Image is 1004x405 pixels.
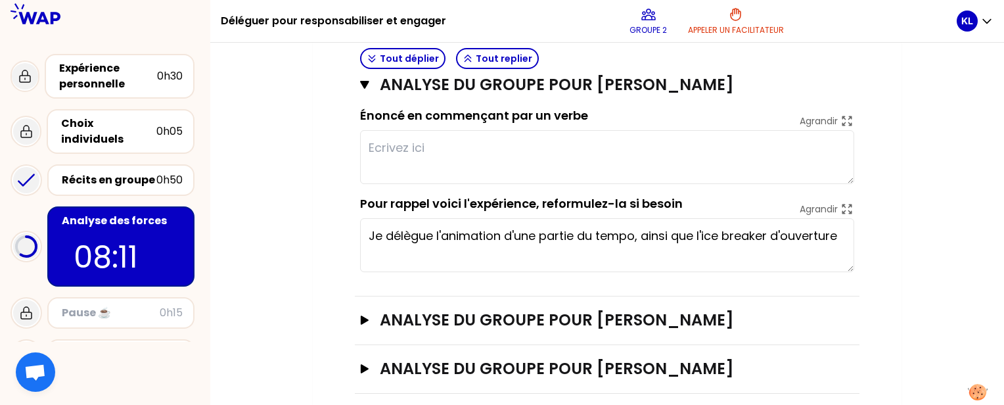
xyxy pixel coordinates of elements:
[957,11,993,32] button: KL
[62,213,183,229] div: Analyse des forces
[360,107,588,124] label: Énoncé en commençant par un verbe
[380,310,808,331] h3: ANALYSE DU GROUPE POUR [PERSON_NAME]
[360,195,683,212] label: Pour rappel voici l'expérience, reformulez-la si besoin
[800,202,838,216] p: Agrandir
[961,14,973,28] p: KL
[360,310,854,331] button: ANALYSE DU GROUPE POUR [PERSON_NAME]
[624,1,672,41] button: Groupe 2
[160,305,183,321] div: 0h15
[380,74,804,95] h3: ANALYSE DU GROUPE POUR [PERSON_NAME]
[62,305,160,321] div: Pause ☕️
[629,25,667,36] p: Groupe 2
[360,74,854,95] button: ANALYSE DU GROUPE POUR [PERSON_NAME]
[683,1,789,41] button: Appeler un facilitateur
[456,48,539,69] button: Tout replier
[157,68,183,84] div: 0h30
[360,358,854,379] button: ANALYSE DU GROUPE POUR [PERSON_NAME]
[360,48,445,69] button: Tout déplier
[59,60,157,92] div: Expérience personnelle
[16,352,55,392] div: Ouvrir le chat
[380,358,808,379] h3: ANALYSE DU GROUPE POUR [PERSON_NAME]
[74,234,168,280] p: 08:11
[62,172,156,188] div: Récits en groupe
[360,218,854,272] textarea: Je délègue l'animation d'une partie du tempo, ainsi que l'ice breaker d'ouverture
[688,25,784,36] p: Appeler un facilitateur
[156,172,183,188] div: 0h50
[61,116,156,147] div: Choix individuels
[156,124,183,139] div: 0h05
[800,114,838,128] p: Agrandir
